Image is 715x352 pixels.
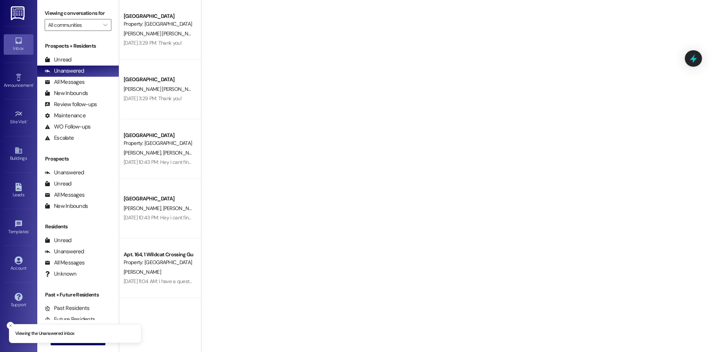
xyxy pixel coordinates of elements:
[48,19,99,31] input: All communities
[45,191,85,199] div: All Messages
[45,7,111,19] label: Viewing conversations for
[4,34,34,54] a: Inbox
[4,254,34,274] a: Account
[163,149,202,156] span: [PERSON_NAME]
[45,259,85,267] div: All Messages
[45,304,90,312] div: Past Residents
[45,202,88,210] div: New Inbounds
[124,30,199,37] span: [PERSON_NAME] [PERSON_NAME]
[4,291,34,311] a: Support
[45,101,97,108] div: Review follow-ups
[11,6,26,20] img: ResiDesk Logo
[124,76,193,83] div: [GEOGRAPHIC_DATA]
[4,108,34,128] a: Site Visit •
[124,86,199,92] span: [PERSON_NAME] [PERSON_NAME]
[45,67,84,75] div: Unanswered
[27,118,28,123] span: •
[45,123,90,131] div: WO Follow-ups
[124,214,246,221] div: [DATE] 10:43 PM: Hey i cant find how to pay it on the app
[124,95,182,102] div: [DATE] 3:29 PM: Thank you!
[45,315,95,323] div: Future Residents
[124,159,246,165] div: [DATE] 10:43 PM: Hey i cant find how to pay it on the app
[124,269,161,275] span: [PERSON_NAME]
[45,180,71,188] div: Unread
[15,330,74,337] p: Viewing the Unanswered inbox
[103,22,107,28] i: 
[124,205,163,212] span: [PERSON_NAME]
[37,291,119,299] div: Past + Future Residents
[45,134,74,142] div: Escalate
[45,248,84,256] div: Unanswered
[45,169,84,177] div: Unanswered
[124,278,406,285] div: [DATE] 11:04 AM: I have a question on when rent is due. On [PERSON_NAME] portal it says nothing s...
[124,149,163,156] span: [PERSON_NAME]
[4,181,34,201] a: Leads
[163,205,202,212] span: [PERSON_NAME]
[124,195,193,203] div: [GEOGRAPHIC_DATA]
[37,155,119,163] div: Prospects
[124,12,193,20] div: [GEOGRAPHIC_DATA]
[124,39,182,46] div: [DATE] 3:29 PM: Thank you!
[124,20,193,28] div: Property: [GEOGRAPHIC_DATA]
[124,139,193,147] div: Property: [GEOGRAPHIC_DATA]
[37,223,119,231] div: Residents
[45,89,88,97] div: New Inbounds
[45,78,85,86] div: All Messages
[37,42,119,50] div: Prospects + Residents
[4,218,34,238] a: Templates •
[45,237,71,244] div: Unread
[29,228,30,233] span: •
[124,259,193,266] div: Property: [GEOGRAPHIC_DATA]
[124,131,193,139] div: [GEOGRAPHIC_DATA]
[33,82,34,87] span: •
[45,270,76,278] div: Unknown
[124,251,193,259] div: Apt. 164, 1 Wildcat Crossing Guarantors
[7,322,14,329] button: Close toast
[45,56,71,64] div: Unread
[4,144,34,164] a: Buildings
[45,112,86,120] div: Maintenance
